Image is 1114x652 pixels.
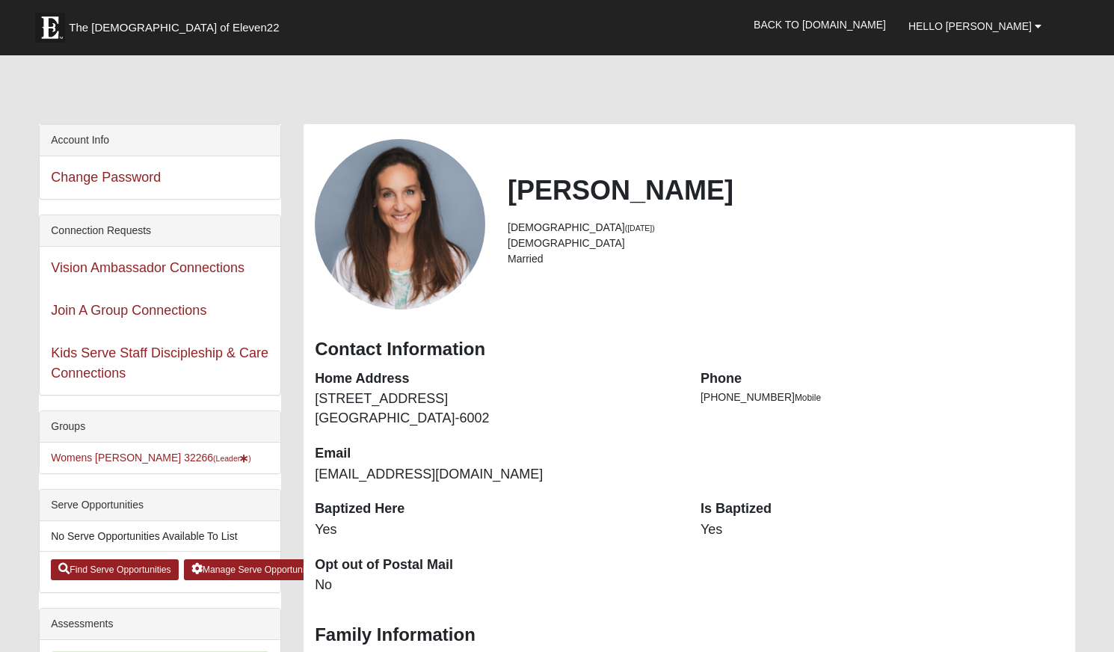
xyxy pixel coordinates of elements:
[508,220,1064,236] li: [DEMOGRAPHIC_DATA]
[40,125,280,156] div: Account Info
[315,465,678,485] dd: [EMAIL_ADDRESS][DOMAIN_NAME]
[40,609,280,640] div: Assessments
[508,251,1064,267] li: Married
[315,499,678,519] dt: Baptized Here
[51,559,179,580] a: Find Serve Opportunities
[40,215,280,247] div: Connection Requests
[315,139,485,310] a: View Fullsize Photo
[315,390,678,428] dd: [STREET_ADDRESS] [GEOGRAPHIC_DATA]-6002
[315,444,678,464] dt: Email
[51,345,268,381] a: Kids Serve Staff Discipleship & Care Connections
[701,499,1064,519] dt: Is Baptized
[28,5,327,43] a: The [DEMOGRAPHIC_DATA] of Eleven22
[51,260,244,275] a: Vision Ambassador Connections
[315,520,678,540] dd: Yes
[315,369,678,389] dt: Home Address
[908,20,1032,32] span: Hello [PERSON_NAME]
[51,170,161,185] a: Change Password
[51,452,251,464] a: Womens [PERSON_NAME] 32266(Leader)
[508,174,1064,206] h2: [PERSON_NAME]
[742,6,897,43] a: Back to [DOMAIN_NAME]
[213,454,251,463] small: (Leader )
[35,13,65,43] img: Eleven22 logo
[51,303,206,318] a: Join A Group Connections
[40,521,280,552] li: No Serve Opportunities Available To List
[315,556,678,575] dt: Opt out of Postal Mail
[40,411,280,443] div: Groups
[625,224,655,233] small: ([DATE])
[315,576,678,595] dd: No
[184,559,327,580] a: Manage Serve Opportunities
[701,520,1064,540] dd: Yes
[315,624,1064,646] h3: Family Information
[508,236,1064,251] li: [DEMOGRAPHIC_DATA]
[40,490,280,521] div: Serve Opportunities
[701,390,1064,405] li: [PHONE_NUMBER]
[897,7,1053,45] a: Hello [PERSON_NAME]
[701,369,1064,389] dt: Phone
[795,393,821,403] span: Mobile
[315,339,1064,360] h3: Contact Information
[69,20,279,35] span: The [DEMOGRAPHIC_DATA] of Eleven22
